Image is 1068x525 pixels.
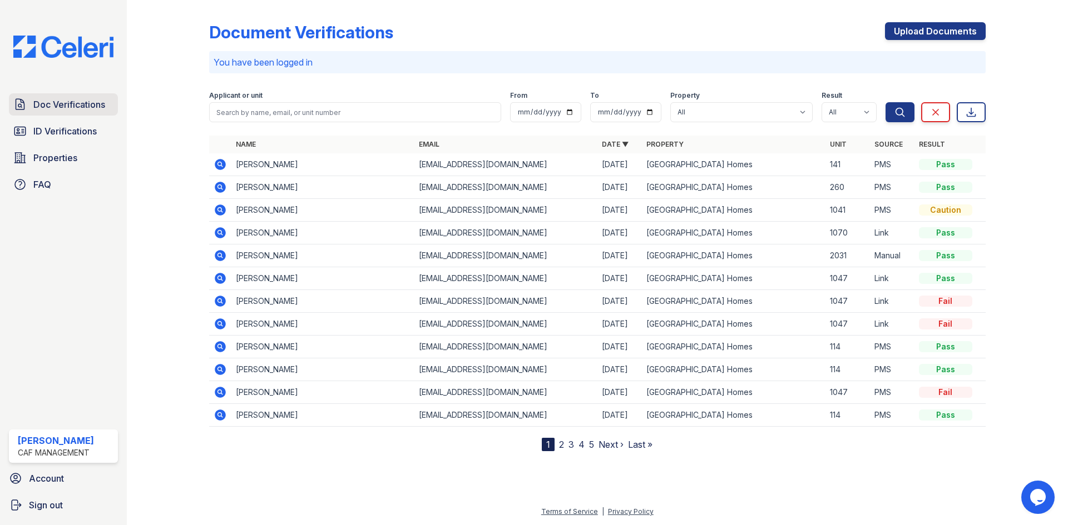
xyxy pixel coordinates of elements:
a: Account [4,467,122,489]
a: Source [874,140,903,148]
label: Result [822,91,842,100]
div: 1 [542,438,555,451]
td: [PERSON_NAME] [231,336,414,358]
td: [DATE] [597,244,642,267]
a: ID Verifications [9,120,118,142]
td: [GEOGRAPHIC_DATA] Homes [642,381,825,404]
td: [EMAIL_ADDRESS][DOMAIN_NAME] [414,222,597,244]
a: Last » [628,439,652,450]
a: Upload Documents [885,22,986,40]
td: [PERSON_NAME] [231,267,414,290]
span: Properties [33,151,77,164]
td: [EMAIL_ADDRESS][DOMAIN_NAME] [414,153,597,176]
td: PMS [870,336,914,358]
td: [GEOGRAPHIC_DATA] Homes [642,244,825,267]
div: Fail [919,318,972,329]
td: [EMAIL_ADDRESS][DOMAIN_NAME] [414,404,597,427]
a: Sign out [4,494,122,516]
td: [DATE] [597,267,642,290]
td: [GEOGRAPHIC_DATA] Homes [642,336,825,358]
a: 2 [559,439,564,450]
td: [EMAIL_ADDRESS][DOMAIN_NAME] [414,244,597,267]
a: 4 [578,439,585,450]
td: [DATE] [597,336,642,358]
div: Fail [919,296,972,307]
td: [GEOGRAPHIC_DATA] Homes [642,222,825,244]
div: | [602,507,604,516]
td: [DATE] [597,153,642,176]
td: [DATE] [597,404,642,427]
td: [EMAIL_ADDRESS][DOMAIN_NAME] [414,336,597,358]
td: PMS [870,381,914,404]
div: Pass [919,182,972,193]
td: [DATE] [597,176,642,199]
td: 114 [825,336,870,358]
td: Manual [870,244,914,267]
td: [PERSON_NAME] [231,244,414,267]
td: [DATE] [597,381,642,404]
a: 5 [589,439,594,450]
a: Email [419,140,439,148]
td: [GEOGRAPHIC_DATA] Homes [642,404,825,427]
div: Pass [919,159,972,170]
a: Next › [599,439,624,450]
div: Pass [919,364,972,375]
td: [GEOGRAPHIC_DATA] Homes [642,358,825,381]
label: From [510,91,527,100]
td: Link [870,267,914,290]
td: [PERSON_NAME] [231,381,414,404]
a: Doc Verifications [9,93,118,116]
a: FAQ [9,173,118,196]
td: [DATE] [597,290,642,313]
td: [EMAIL_ADDRESS][DOMAIN_NAME] [414,290,597,313]
iframe: chat widget [1021,481,1057,514]
td: PMS [870,176,914,199]
td: [PERSON_NAME] [231,222,414,244]
a: Terms of Service [541,507,598,516]
div: Fail [919,387,972,398]
td: PMS [870,153,914,176]
td: 141 [825,153,870,176]
td: 260 [825,176,870,199]
label: Property [670,91,700,100]
td: 114 [825,358,870,381]
td: [EMAIL_ADDRESS][DOMAIN_NAME] [414,313,597,336]
td: [DATE] [597,222,642,244]
div: Pass [919,409,972,421]
a: Unit [830,140,847,148]
td: Link [870,290,914,313]
td: Link [870,313,914,336]
td: [GEOGRAPHIC_DATA] Homes [642,267,825,290]
span: Sign out [29,498,63,512]
span: ID Verifications [33,124,97,138]
label: To [590,91,599,100]
a: Date ▼ [602,140,629,148]
td: 2031 [825,244,870,267]
td: PMS [870,199,914,222]
td: 114 [825,404,870,427]
td: [PERSON_NAME] [231,290,414,313]
div: Pass [919,341,972,352]
a: 3 [568,439,574,450]
td: [EMAIL_ADDRESS][DOMAIN_NAME] [414,381,597,404]
td: [GEOGRAPHIC_DATA] Homes [642,153,825,176]
div: Pass [919,273,972,284]
td: [EMAIL_ADDRESS][DOMAIN_NAME] [414,267,597,290]
td: [GEOGRAPHIC_DATA] Homes [642,290,825,313]
td: Link [870,222,914,244]
td: PMS [870,358,914,381]
td: [EMAIL_ADDRESS][DOMAIN_NAME] [414,199,597,222]
span: Account [29,472,64,485]
td: 1041 [825,199,870,222]
a: Result [919,140,945,148]
td: [EMAIL_ADDRESS][DOMAIN_NAME] [414,176,597,199]
td: [EMAIL_ADDRESS][DOMAIN_NAME] [414,358,597,381]
div: Document Verifications [209,22,393,42]
a: Properties [9,147,118,169]
td: 1047 [825,290,870,313]
td: 1070 [825,222,870,244]
img: CE_Logo_Blue-a8612792a0a2168367f1c8372b55b34899dd931a85d93a1a3d3e32e68fde9ad4.png [4,36,122,58]
label: Applicant or unit [209,91,263,100]
span: FAQ [33,178,51,191]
